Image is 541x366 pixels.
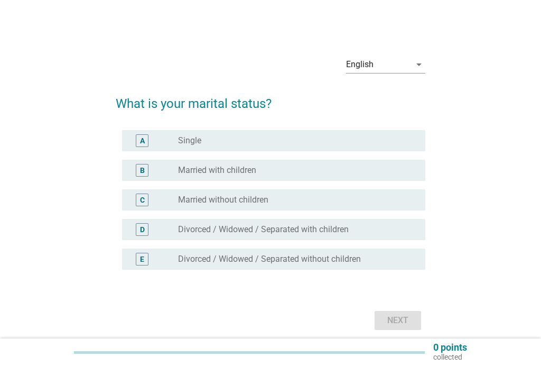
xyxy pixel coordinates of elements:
label: Married with children [178,165,256,176]
i: arrow_drop_down [413,58,425,71]
p: 0 points [433,343,467,352]
label: Single [178,135,201,146]
label: Divorced / Widowed / Separated with children [178,224,349,235]
h2: What is your marital status? [116,84,426,113]
div: B [140,165,145,176]
div: C [140,195,145,206]
label: Divorced / Widowed / Separated without children [178,254,361,264]
label: Married without children [178,195,268,205]
div: English [346,60,374,69]
div: E [140,254,144,265]
div: A [140,135,145,147]
p: collected [433,352,467,362]
div: D [140,224,145,235]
